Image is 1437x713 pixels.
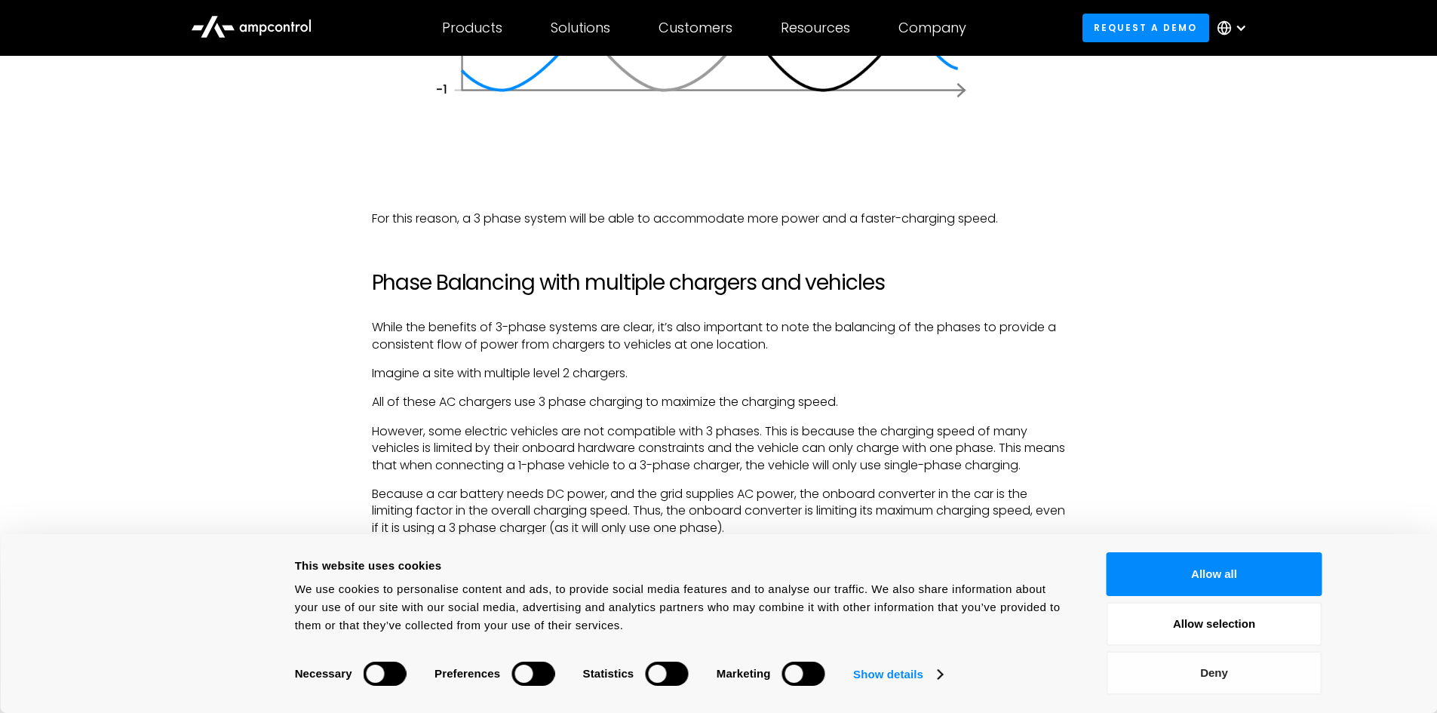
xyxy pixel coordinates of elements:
h2: Phase Balancing with multiple chargers and vehicles [372,270,1066,296]
div: Products [442,20,502,36]
legend: Consent Selection [294,655,295,656]
div: Company [898,20,966,36]
strong: Statistics [583,667,634,680]
button: Allow selection [1107,602,1322,646]
div: Resources [781,20,850,36]
strong: Preferences [434,667,500,680]
p: Imagine a site with multiple level 2 chargers. [372,365,1066,382]
div: We use cookies to personalise content and ads, to provide social media features and to analyse ou... [295,580,1073,635]
button: Allow all [1107,552,1322,596]
p: Because a car battery needs DC power, and the grid supplies AC power, the onboard converter in th... [372,486,1066,536]
a: Request a demo [1082,14,1209,41]
div: Solutions [551,20,610,36]
strong: Marketing [717,667,771,680]
button: Deny [1107,651,1322,695]
p: For this reason, a 3 phase system will be able to accommodate more power and a faster-charging sp... [372,211,1066,227]
p: While the benefits of 3-phase systems are clear, it’s also important to note the balancing of the... [372,319,1066,353]
strong: Necessary [295,667,352,680]
p: However, some electric vehicles are not compatible with 3 phases. This is because the charging sp... [372,423,1066,474]
div: Customers [659,20,732,36]
p: All of these AC chargers use 3 phase charging to maximize the charging speed. [372,394,1066,410]
a: Show details [853,663,942,686]
div: This website uses cookies [295,557,1073,575]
